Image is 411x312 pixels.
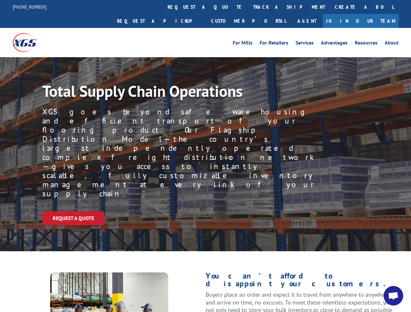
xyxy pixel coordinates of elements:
[384,286,403,305] a: Open chat
[206,14,291,28] a: Customer Portal
[321,40,348,47] a: Advantages
[42,107,315,198] p: XGS goes beyond safe warehousing and efficient transport of your flooring product. Our Flagship D...
[13,4,47,10] a: [PHONE_NUMBER]
[295,40,314,47] a: Services
[260,40,288,47] a: For Retailers
[42,83,306,102] h1: Total Supply Chain Operations
[323,14,399,28] a: Join Our Team
[112,14,206,28] a: Request a pickup
[291,14,323,28] a: Agent
[385,40,399,47] a: About
[42,211,104,225] a: Request a Quote
[206,272,399,291] h1: You can’t afford to disappoint your customers.
[355,40,377,47] a: Resources
[233,40,253,47] a: For Mills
